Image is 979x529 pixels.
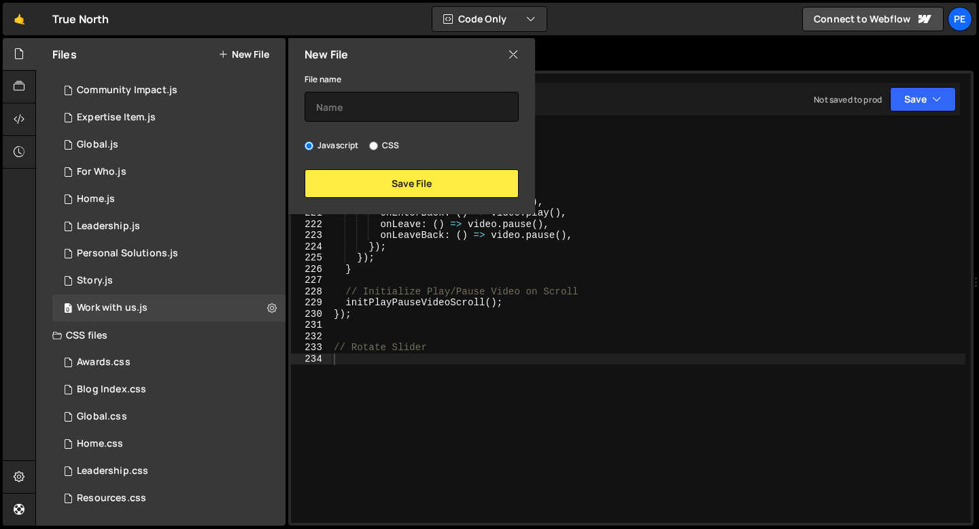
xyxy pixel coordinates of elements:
div: Work with us.js [77,302,148,314]
div: 233 [291,342,331,354]
span: 0 [64,304,72,315]
div: 15265/40084.js [52,131,286,158]
div: 230 [291,309,331,320]
a: 🤙 [3,3,36,35]
div: Expertise Item.js [77,112,156,124]
div: Personal Solutions.js [77,248,178,260]
div: 15265/43572.css [52,485,286,512]
div: 15265/40175.js [52,186,286,213]
div: Global.js [77,139,118,151]
div: 15265/42962.css [52,349,286,376]
button: New File [218,49,269,60]
input: Name [305,92,519,122]
div: 15265/41217.css [52,376,286,403]
h2: New File [305,47,348,62]
div: 15265/41431.js [52,213,286,240]
div: 222 [291,219,331,231]
div: 15265/41470.js [52,267,286,294]
div: 226 [291,264,331,275]
div: 15265/40950.js [52,158,286,186]
div: Home.css [77,438,123,450]
div: Blog Index.css [77,383,146,396]
div: 223 [291,230,331,241]
div: For Who.js [77,166,126,178]
label: File name [305,73,341,86]
div: Story.js [77,275,113,287]
div: CSS files [36,322,286,349]
input: CSS [369,141,378,150]
div: 228 [291,286,331,298]
div: 227 [291,275,331,286]
div: Resources.css [77,492,146,505]
div: 232 [291,331,331,343]
label: Javascript [305,139,359,152]
div: 15265/41621.js [52,104,286,131]
div: 225 [291,252,331,264]
a: Connect to Webflow [802,7,944,31]
div: 224 [291,241,331,253]
div: Not saved to prod [814,94,882,105]
div: Leadership.js [77,220,140,233]
div: 229 [291,297,331,309]
div: 15265/41878.js [52,294,286,322]
div: True North [52,11,109,27]
div: Leadership.css [77,465,148,477]
div: Community Impact.js [77,84,177,97]
div: 15265/41190.js [52,240,286,267]
label: CSS [369,139,399,152]
div: 15265/40085.css [52,403,286,430]
div: 231 [291,320,331,331]
a: Pe [948,7,972,31]
div: Awards.css [77,356,131,369]
div: 234 [291,354,331,365]
div: 15265/41432.css [52,458,286,485]
button: Save [890,87,956,112]
button: Code Only [432,7,547,31]
input: Javascript [305,141,313,150]
button: Save File [305,169,519,198]
h2: Files [52,47,77,62]
div: 15265/40177.css [52,430,286,458]
div: Global.css [77,411,127,423]
div: 15265/41843.js [52,77,286,104]
div: Home.js [77,193,115,205]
